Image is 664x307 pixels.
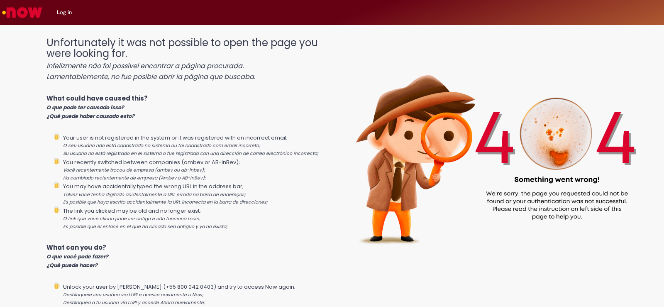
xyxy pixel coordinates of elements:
[46,253,108,260] i: O que você pode fazer?
[63,192,246,198] i: Talvez você tenha digitado acidentalmente a URL errada na barra de endereços;
[46,262,98,269] i: ¿Qué puede hacer?
[46,243,325,270] p: What can you do?
[63,199,268,205] i: Es posible que haya escrito accidentalmente la URL incorrecta en la barra de direcciones;
[63,182,325,206] li: You may have accidentally typed the wrong URL in the address bar;
[63,206,325,231] li: The link you clicked may be old and no longer exist;
[63,150,318,157] i: Su usuario no está registrado en el sistema o fue registrado con una dirección de correo electrón...
[63,175,206,181] i: Ha cambiado recientemente de empresa (Ambev o AB-InBev);
[63,133,325,157] li: Your user is not registered in the system or it was registered with an incorrect email;
[1,4,44,21] img: ServiceNow
[46,104,124,111] i: O que pode ter causado isso?
[325,29,664,266] img: 404_ambev_new.png
[63,223,227,230] i: Es posible que el enlace en el que ha clicado sea antiguo y ya no exista;
[63,142,260,149] i: O seu usuário não está cadastrado no sistema ou foi cadastrado com email incorreto;
[46,37,325,81] h1: Unfortunately it was not possible to open the page you were looking for.
[63,216,200,222] i: O link que você clicou pode ser antigo e não funciona mais;
[63,292,203,298] i: Desbloqueie seu usuário via LUPI e acesse novamente o Now;
[63,300,205,306] i: Desbloquea a tu usuario vía LUPI y accede Ahora nuevamente;
[63,157,325,182] li: You recently switched between companies (ambev or AB-InBev);
[46,94,325,120] p: What could have caused this?
[46,72,255,81] i: Lamentablemente, no fue posible abrir la página que buscaba.
[63,167,205,173] i: Você recentemente trocou de empresa (ambev ou ab-inbev);
[46,61,244,71] i: Infelizmente não foi possível encontrar a página procurada.
[46,113,134,120] i: ¿Qué puede haber causado esto?
[63,282,325,307] li: Unlock your user by [PERSON_NAME] (+55 800 042 0403) and try to access Now again;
